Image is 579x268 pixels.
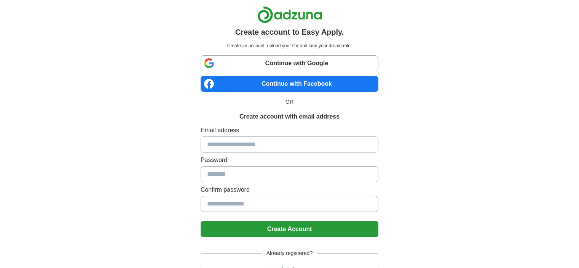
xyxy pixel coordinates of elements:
[201,55,378,71] a: Continue with Google
[281,98,298,106] span: OR
[202,42,377,49] p: Create an account, upload your CV and land your dream role.
[201,156,378,165] label: Password
[201,221,378,237] button: Create Account
[201,185,378,194] label: Confirm password
[201,76,378,92] a: Continue with Facebook
[235,26,344,38] h1: Create account to Easy Apply.
[239,112,340,121] h1: Create account with email address
[262,249,317,257] span: Already registered?
[257,6,322,23] img: Adzuna logo
[201,126,378,135] label: Email address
